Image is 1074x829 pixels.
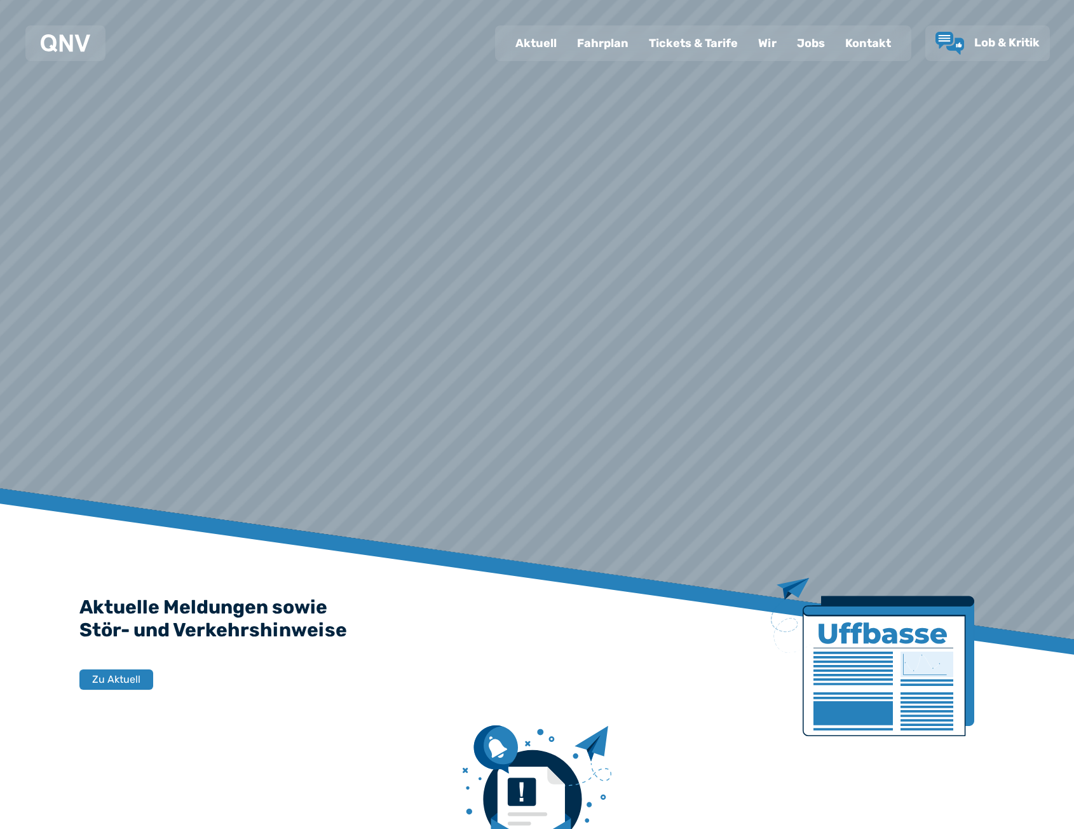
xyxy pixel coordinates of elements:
[835,27,901,60] a: Kontakt
[787,27,835,60] a: Jobs
[79,669,153,690] button: Zu Aktuell
[41,31,90,56] a: QNV Logo
[935,32,1040,55] a: Lob & Kritik
[974,36,1040,50] span: Lob & Kritik
[505,27,567,60] a: Aktuell
[567,27,639,60] a: Fahrplan
[79,596,995,641] h2: Aktuelle Meldungen sowie Stör- und Verkehrshinweise
[748,27,787,60] a: Wir
[639,27,748,60] a: Tickets & Tarife
[41,34,90,52] img: QNV Logo
[771,578,974,736] img: Zeitung mit Titel Uffbase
